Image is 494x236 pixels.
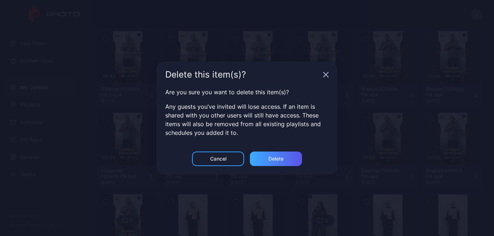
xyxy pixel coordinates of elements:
[250,152,302,166] button: Delete
[268,156,284,162] div: Delete
[165,70,320,79] div: Delete this item(s)?
[192,152,244,166] button: Cancel
[165,88,329,96] p: Are you sure you want to delete this item(s)?
[210,156,226,162] div: Cancel
[165,102,329,137] p: Any guests you’ve invited will lose access. If an item is shared with you other users will still ...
